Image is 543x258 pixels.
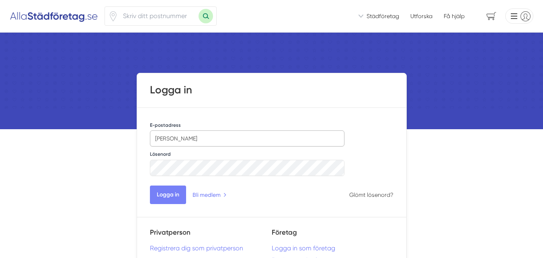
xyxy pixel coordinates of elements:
[150,227,272,244] h5: Privatperson
[444,12,465,20] span: Få hjälp
[199,9,213,23] button: Sök med postnummer
[410,12,432,20] a: Utforska
[118,7,199,25] input: Skriv ditt postnummer
[193,190,227,199] a: Bli medlem
[150,244,272,252] a: Registrera dig som privatperson
[108,11,118,21] svg: Pin / Karta
[349,192,393,198] a: Glömt lösenord?
[150,186,186,204] button: Logga in
[10,10,98,23] img: Alla Städföretag
[108,11,118,21] span: Klicka för att använda din position.
[150,151,171,157] label: Lösenord
[150,122,181,128] label: E-postadress
[150,130,345,147] input: Skriv din e-postadress...
[272,244,393,252] a: Logga in som företag
[367,12,399,20] span: Städföretag
[272,227,393,244] h5: Företag
[481,9,502,23] span: navigation-cart
[150,83,393,97] h1: Logga in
